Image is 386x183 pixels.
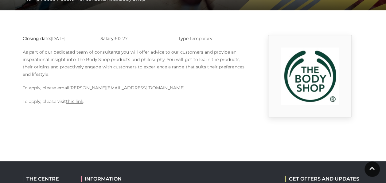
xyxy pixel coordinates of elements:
strong: Salary: [100,36,115,41]
strong: Closing date: [23,36,51,41]
p: To apply, please email . [23,84,247,91]
p: [DATE] [23,35,91,42]
h2: GET OFFERS AND UPDATES [285,176,359,182]
a: this link [66,99,83,104]
h2: INFORMATION [81,176,159,182]
p: Temporary [178,35,247,42]
h2: THE CENTRE [23,176,72,182]
strong: Type: [178,36,189,41]
a: [PERSON_NAME][EMAIL_ADDRESS][DOMAIN_NAME] [69,85,184,91]
p: As part of our dedicated team of consultants you will offer advice to our customers and provide a... [23,48,247,78]
img: 9_1554819459_jw5k.png [281,47,339,105]
p: £12.27 [100,35,169,42]
p: To apply, please visit . [23,98,247,105]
